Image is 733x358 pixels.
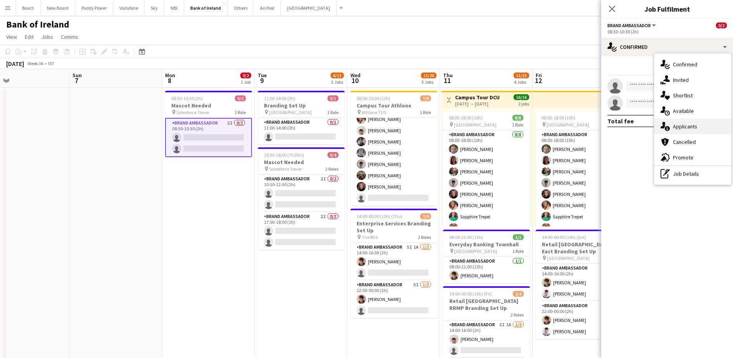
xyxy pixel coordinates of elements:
span: 08:30-10:30 (2h) [171,95,203,101]
span: The RDS [362,234,378,240]
span: 7 [71,76,82,85]
div: Available [654,103,731,119]
app-card-role: Brand Ambassador2I0/217:00-18:00 (1h) [258,212,345,250]
h3: Campus Tour DCU [455,94,500,101]
button: An Post [254,0,281,16]
span: Wed [350,72,360,79]
button: NBI [164,0,184,16]
span: [GEOGRAPHIC_DATA] [454,122,497,128]
button: New Board [41,0,75,16]
h1: Bank of Ireland [6,19,69,30]
app-card-role: Brand Ambassador0/111:00-14:00 (3h) [258,118,345,144]
div: [DATE] [6,60,24,67]
span: 1 Role [235,109,246,115]
div: Total fee [607,117,634,125]
span: Week 36 [26,61,45,66]
button: Bosch [16,0,41,16]
span: 2/4 [513,291,524,297]
span: Fri [536,72,542,79]
span: Comms [61,33,78,40]
div: Promote [654,150,731,165]
span: 12 [535,76,542,85]
div: Confirmed [601,38,733,56]
span: Brand Ambassador [607,22,651,28]
span: 14:00-00:00 (10h) (Fri) [449,291,492,297]
span: 1 Role [327,109,338,115]
h3: Campus Tour Athlone [350,102,437,109]
span: [GEOGRAPHIC_DATA] [269,109,312,115]
app-job-card: 08:00-18:00 (10h)8/8 [GEOGRAPHIC_DATA]1 RoleBrand Ambassador8/808:00-18:00 (10h)[PERSON_NAME][PER... [443,112,529,227]
span: Sun [72,72,82,79]
app-card-role: Brand Ambassador2I0/208:30-10:30 (2h) [165,118,252,157]
button: Others [228,0,254,16]
span: 1 Role [420,109,431,115]
app-job-card: 08:00-20:00 (12h)7/8Campus Tour Athlone Athlone TUS1 RoleBrand Ambassador8I7/808:00-20:00 (12h)[P... [350,91,437,206]
app-card-role: Brand Ambassador5I1A1/214:00-16:00 (2h)[PERSON_NAME] [350,243,437,280]
app-job-card: 10:30-18:00 (7h30m)0/4Mascot Needed Salesforce Tower2 RolesBrand Ambassador2I0/210:30-12:30 (2h) ... [258,147,345,250]
span: [GEOGRAPHIC_DATA] [547,122,589,128]
h3: Retail [GEOGRAPHIC_DATA] East Branding Set Up [536,241,623,255]
span: 1/1 [513,234,524,240]
h3: Retail [GEOGRAPHIC_DATA] RRMP Branding Set Up [443,297,530,311]
div: [DATE] → [DATE] [455,101,500,107]
a: Edit [22,32,37,42]
span: 10:30-18:00 (7h30m) [264,152,304,158]
span: 08:00-18:00 (10h) [542,115,575,121]
span: 0/4 [328,152,338,158]
a: Jobs [38,32,56,42]
app-card-role: Brand Ambassador5I1A1/214:00-16:00 (2h)[PERSON_NAME] [443,320,530,358]
span: 08:00-18:00 (10h) [449,115,483,121]
span: Thu [443,72,453,79]
span: 9 [257,76,267,85]
span: 2 Roles [325,166,338,172]
h3: Mascot Needed [258,159,345,166]
app-job-card: 14:00-00:00 (10h) (Thu)2/4Enterprise Services Branding Set Up The RDS2 RolesBrand Ambassador5I1A1... [350,209,437,318]
app-card-role: Brand Ambassador8/808:00-18:00 (10h)[PERSON_NAME][PERSON_NAME][PERSON_NAME][PERSON_NAME][PERSON_N... [535,130,622,235]
span: Tue [258,72,267,79]
h3: Everyday Banking Townhall [443,241,530,248]
span: 15/20 [421,73,436,78]
app-card-role: Brand Ambassador8I7/808:00-20:00 (12h)[PERSON_NAME][PERSON_NAME][PERSON_NAME][PERSON_NAME][PERSON... [350,100,437,206]
span: 2/4 [420,213,431,219]
div: Confirmed [654,57,731,72]
button: [GEOGRAPHIC_DATA] [281,0,336,16]
span: 11/15 [514,73,529,78]
app-card-role: Brand Ambassador5I1/222:00-00:00 (2h)[PERSON_NAME] [350,280,437,318]
a: View [3,32,20,42]
a: Comms [58,32,81,42]
h3: Branding Set Up [258,102,345,109]
span: Salesforce Tower [269,166,302,172]
span: 8/8 [512,115,523,121]
span: 0/1 [328,95,338,101]
span: Edit [25,33,34,40]
div: 4 Jobs [514,79,529,85]
span: 0/2 [235,95,246,101]
app-job-card: 08:00-21:00 (13h)1/1Everyday Banking Townhall [GEOGRAPHIC_DATA]1 RoleBrand Ambassador1/108:00-21:... [443,230,530,283]
span: 7/8 [420,95,431,101]
div: 08:00-18:00 (10h)8/8 [GEOGRAPHIC_DATA]1 RoleBrand Ambassador8/808:00-18:00 (10h)[PERSON_NAME][PER... [535,112,622,227]
span: 08:00-21:00 (13h) [449,234,483,240]
button: Paddy Power [75,0,113,16]
span: 08:00-20:00 (12h) [357,95,390,101]
span: 11 [442,76,453,85]
span: 14:00-00:00 (10h) (Thu) [357,213,402,219]
app-card-role: Brand Ambassador8/808:00-18:00 (10h)[PERSON_NAME][PERSON_NAME][PERSON_NAME][PERSON_NAME][PERSON_N... [443,130,529,235]
span: 0/2 [240,73,251,78]
span: [GEOGRAPHIC_DATA] [547,255,590,261]
app-card-role: Brand Ambassador2/222:00-00:00 (2h)[PERSON_NAME][PERSON_NAME] [536,301,623,339]
span: 6/13 [331,73,344,78]
button: Sky [145,0,164,16]
span: View [6,33,17,40]
app-job-card: 08:30-10:30 (2h)0/2Mascot Needed Salesforce Tower1 RoleBrand Ambassador2I0/208:30-10:30 (2h) [165,91,252,157]
app-card-role: Brand Ambassador2/214:00-16:00 (2h)[PERSON_NAME][PERSON_NAME] [536,264,623,301]
button: Brand Ambassador [607,22,657,28]
app-card-role: Brand Ambassador1/108:00-21:00 (13h)[PERSON_NAME] [443,257,530,283]
button: Bank of Ireland [184,0,228,16]
span: 2 Roles [418,234,431,240]
div: 08:30-10:30 (2h) [607,29,727,35]
span: Salesforce Tower [176,109,209,115]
